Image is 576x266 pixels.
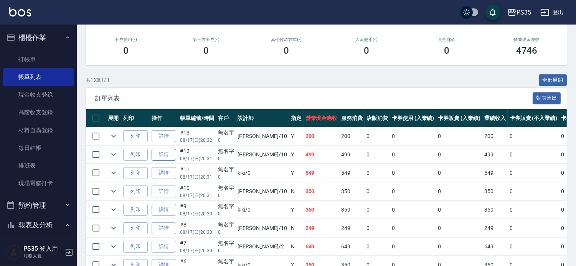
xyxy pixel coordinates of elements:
td: 0 [508,164,559,182]
p: 0 [218,247,234,254]
td: 350 [304,201,340,219]
div: 無名字 [218,202,234,210]
td: 0 [436,201,482,219]
td: #9 [178,201,216,219]
td: 649 [339,238,365,256]
img: Person [6,245,21,260]
td: 0 [508,238,559,256]
a: 報表目錄 [3,238,74,256]
td: Y [289,164,304,182]
td: 200 [339,127,365,145]
th: 設計師 [236,109,289,127]
td: 0 [436,182,482,200]
button: 列印 [123,204,148,216]
button: expand row [108,241,119,252]
th: 指定 [289,109,304,127]
td: 249 [339,219,365,237]
td: 0 [508,201,559,219]
th: 店販消費 [365,109,390,127]
button: 列印 [123,130,148,142]
button: expand row [108,186,119,197]
td: 0 [390,238,436,256]
span: 訂單列表 [95,95,533,102]
h3: 0 [364,45,369,56]
p: 服務人員 [23,253,63,259]
button: 報表匯出 [533,92,561,104]
td: #11 [178,164,216,182]
td: [PERSON_NAME] /10 [236,127,289,145]
h3: 4746 [516,45,538,56]
div: 無名字 [218,166,234,174]
button: expand row [108,222,119,234]
h3: 0 [444,45,449,56]
td: Y [289,127,304,145]
a: 報表匯出 [533,94,561,102]
h5: PS35 登入用 [23,245,63,253]
button: 登出 [537,5,567,20]
td: 0 [436,238,482,256]
a: 詳情 [152,241,176,253]
td: 200 [304,127,340,145]
div: 無名字 [218,221,234,229]
p: 0 [218,137,234,144]
td: #10 [178,182,216,200]
a: 材料自購登錄 [3,122,74,139]
td: 549 [482,164,508,182]
a: 每日結帳 [3,139,74,157]
td: 0 [390,127,436,145]
td: 350 [339,182,365,200]
th: 卡券販賣 (不入業績) [508,109,559,127]
td: 0 [365,146,390,164]
td: #7 [178,238,216,256]
td: 499 [339,146,365,164]
button: 櫃檯作業 [3,28,74,48]
button: 預約管理 [3,195,74,215]
td: 0 [436,219,482,237]
td: 0 [390,182,436,200]
td: #13 [178,127,216,145]
a: 詳情 [152,204,176,216]
p: 0 [218,192,234,199]
td: kiki /0 [236,201,289,219]
td: 350 [304,182,340,200]
button: expand row [108,149,119,160]
td: 549 [339,164,365,182]
th: 操作 [150,109,178,127]
th: 列印 [121,109,150,127]
div: 無名字 [218,258,234,266]
th: 卡券使用 (入業績) [390,109,436,127]
td: 0 [508,182,559,200]
td: 0 [390,146,436,164]
td: [PERSON_NAME] /10 [236,219,289,237]
td: 499 [482,146,508,164]
a: 詳情 [152,222,176,234]
button: 列印 [123,167,148,179]
a: 現金收支登錄 [3,86,74,103]
th: 客戶 [216,109,236,127]
td: 0 [365,127,390,145]
p: 08/17 (日) 20:30 [180,229,214,236]
td: 0 [365,201,390,219]
td: 0 [390,219,436,237]
button: PS35 [504,5,534,20]
td: #8 [178,219,216,237]
h2: 入金使用(-) [335,37,397,42]
a: 打帳單 [3,51,74,68]
td: 249 [482,219,508,237]
td: kiki /0 [236,164,289,182]
th: 營業現金應收 [304,109,340,127]
td: 0 [365,164,390,182]
td: Y [289,201,304,219]
td: 0 [390,164,436,182]
p: 08/17 (日) 20:31 [180,155,214,162]
a: 帳單列表 [3,68,74,86]
p: 0 [218,155,234,162]
p: 0 [218,210,234,217]
td: 0 [365,219,390,237]
td: [PERSON_NAME] /2 [236,238,289,256]
a: 詳情 [152,149,176,161]
td: 0 [436,146,482,164]
td: #12 [178,146,216,164]
td: 249 [304,219,340,237]
p: 08/17 (日) 20:31 [180,174,214,181]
